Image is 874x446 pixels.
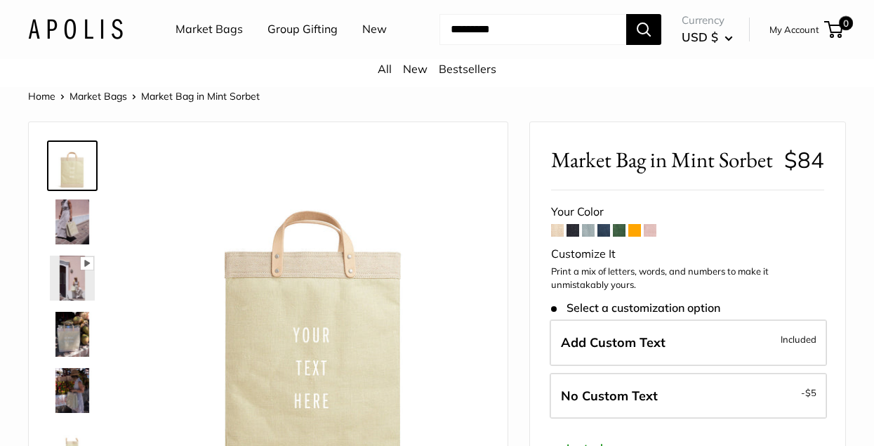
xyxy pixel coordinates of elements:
span: Select a customization option [551,301,720,315]
img: Market Bag in Mint Sorbet [50,199,95,244]
input: Search... [439,14,626,45]
img: Apolis [28,19,123,39]
span: $84 [784,146,824,173]
span: Currency [682,11,733,30]
div: Your Color [551,202,824,223]
a: Home [28,90,55,103]
img: Market Bag in Mint Sorbet [50,312,95,357]
span: - [801,384,816,401]
span: Add Custom Text [561,334,666,350]
a: Market Bag in Mint Sorbet [47,197,98,247]
a: Market Bags [69,90,127,103]
label: Leave Blank [550,373,827,419]
span: Included [781,331,816,348]
img: Market Bag in Mint Sorbet [50,256,95,301]
span: 0 [839,16,853,30]
img: Market Bag in Mint Sorbet [50,143,95,188]
span: No Custom Text [561,388,658,404]
p: Print a mix of letters, words, and numbers to make it unmistakably yours. [551,265,824,292]
span: Market Bag in Mint Sorbet [141,90,260,103]
nav: Breadcrumb [28,87,260,105]
button: USD $ [682,26,733,48]
a: My Account [769,21,819,38]
label: Add Custom Text [550,320,827,366]
a: Market Bag in Mint Sorbet [47,365,98,416]
button: Search [626,14,661,45]
span: USD $ [682,29,718,44]
a: Group Gifting [267,19,338,40]
img: Market Bag in Mint Sorbet [50,368,95,413]
a: Market Bag in Mint Sorbet [47,309,98,360]
a: New [403,62,428,76]
a: Market Bags [176,19,243,40]
a: Market Bag in Mint Sorbet [47,253,98,303]
a: Market Bag in Mint Sorbet [47,140,98,191]
a: New [362,19,387,40]
a: All [378,62,392,76]
span: Market Bag in Mint Sorbet [551,147,774,173]
span: $5 [805,387,816,398]
a: 0 [826,21,843,38]
div: Customize It [551,244,824,265]
a: Bestsellers [439,62,496,76]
